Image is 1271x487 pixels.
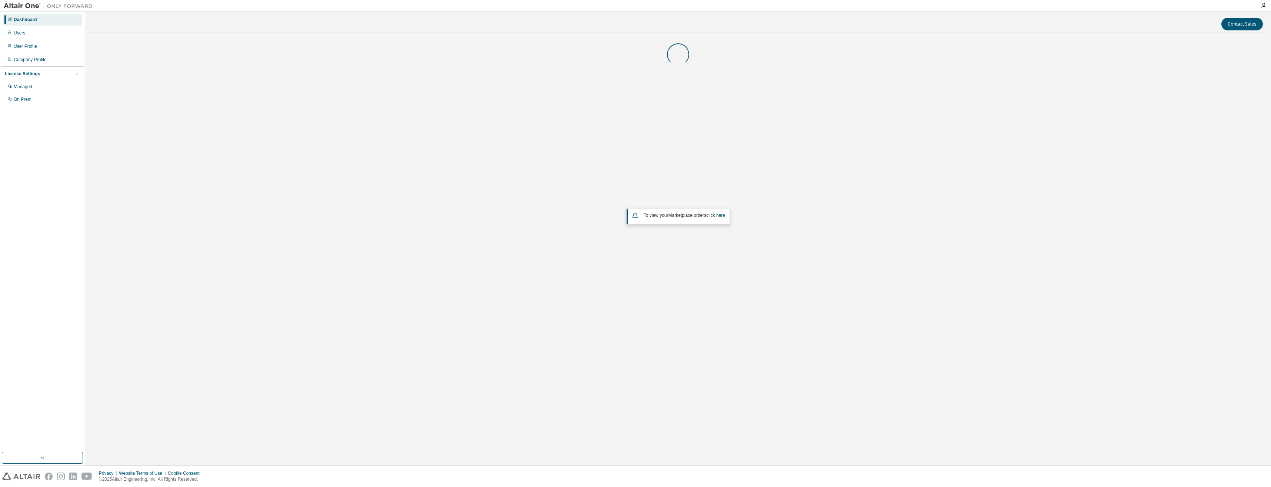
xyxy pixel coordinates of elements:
[4,2,96,10] img: Altair One
[69,473,77,480] img: linkedin.svg
[5,71,40,77] div: License Settings
[81,473,92,480] img: youtube.svg
[644,213,725,218] span: To view your click
[1221,18,1263,30] button: Contact Sales
[14,43,37,49] div: User Profile
[14,57,47,63] div: Company Profile
[57,473,65,480] img: instagram.svg
[119,470,168,476] div: Website Terms of Use
[99,476,204,483] p: © 2025 Altair Engineering, Inc. All Rights Reserved.
[14,30,25,36] div: Users
[14,17,37,23] div: Dashboard
[168,470,204,476] div: Cookie Consent
[2,473,40,480] img: altair_logo.svg
[14,96,31,102] div: On Prem
[45,473,53,480] img: facebook.svg
[668,213,707,218] em: Marketplace orders
[716,213,725,218] a: here
[14,84,32,90] div: Managed
[99,470,119,476] div: Privacy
